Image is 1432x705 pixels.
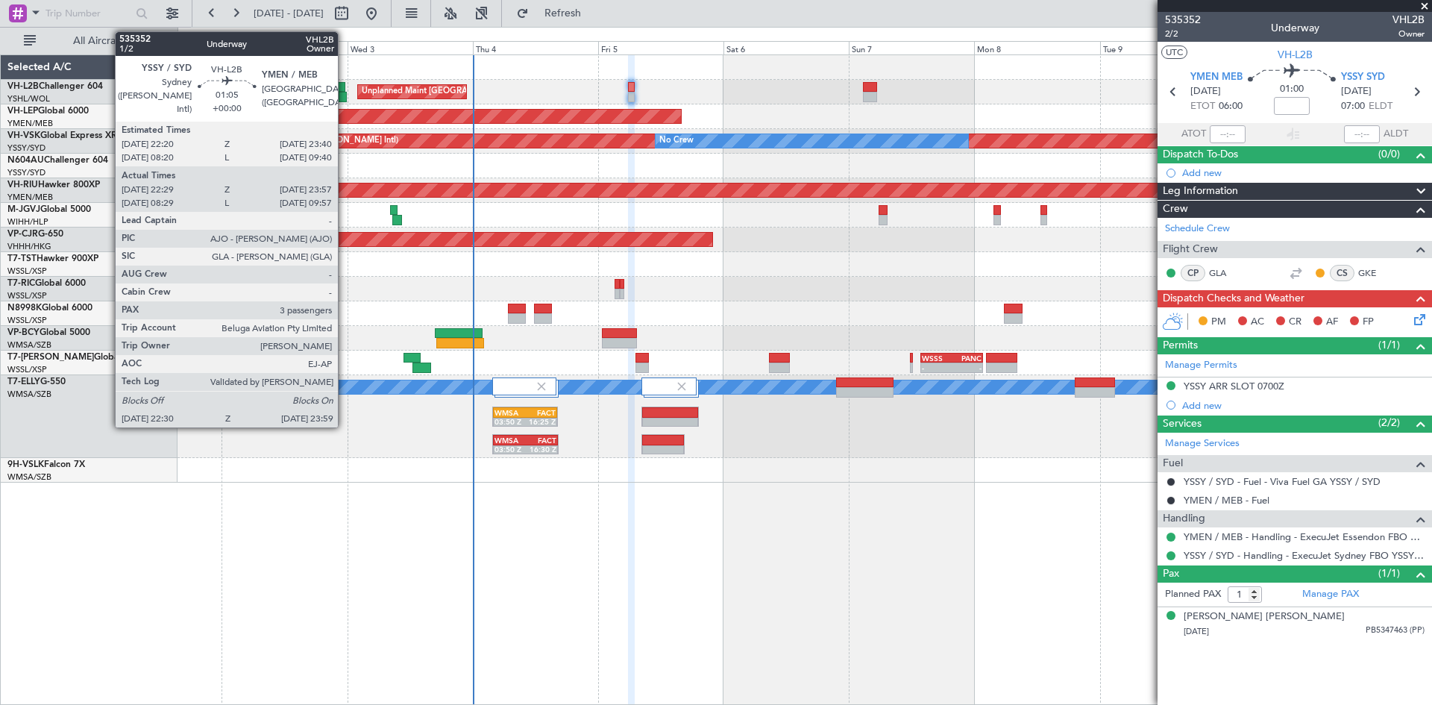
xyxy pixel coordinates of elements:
[7,266,47,277] a: WSSL/XSP
[1341,99,1365,114] span: 07:00
[1251,315,1264,330] span: AC
[1280,82,1304,97] span: 01:00
[525,436,556,445] div: FACT
[1289,315,1301,330] span: CR
[525,408,556,417] div: FACT
[100,105,285,128] div: Unplanned Maint Wichita (Wichita Mid-continent)
[598,41,723,54] div: Fri 5
[7,339,51,351] a: WMSA/SZB
[7,460,44,469] span: 9H-VSLK
[532,8,594,19] span: Refresh
[7,107,38,116] span: VH-LEP
[1378,337,1400,353] span: (1/1)
[16,29,162,53] button: All Aircraft
[659,130,694,152] div: No Crew
[1163,290,1304,307] span: Dispatch Checks and Weather
[723,41,849,54] div: Sat 6
[1163,241,1218,258] span: Flight Crew
[1184,494,1269,507] a: YMEN / MEB - Fuel
[1210,125,1246,143] input: --:--
[922,354,952,363] div: WSSS
[1163,416,1202,433] span: Services
[1163,455,1183,472] span: Fuel
[7,389,51,400] a: WMSA/SZB
[1211,315,1226,330] span: PM
[525,445,556,454] div: 16:30 Z
[7,460,85,469] a: 9H-VSLKFalcon 7X
[1278,47,1313,63] span: VH-L2B
[952,363,982,372] div: -
[1165,436,1240,451] a: Manage Services
[952,354,982,363] div: PANC
[7,181,38,189] span: VH-RIU
[1163,201,1188,218] span: Crew
[1165,28,1201,40] span: 2/2
[215,130,398,152] div: Unplanned Maint Sydney ([PERSON_NAME] Intl)
[1165,222,1230,236] a: Schedule Crew
[7,290,47,301] a: WSSL/XSP
[1369,99,1392,114] span: ELDT
[7,131,122,140] a: VH-VSKGlobal Express XRS
[1330,265,1354,281] div: CS
[1184,610,1345,624] div: [PERSON_NAME] [PERSON_NAME]
[1219,99,1243,114] span: 06:00
[1165,12,1201,28] span: 535352
[1378,565,1400,581] span: (1/1)
[1302,587,1359,602] a: Manage PAX
[1326,315,1338,330] span: AF
[1341,84,1372,99] span: [DATE]
[7,181,100,189] a: VH-RIUHawker 800XP
[254,7,324,20] span: [DATE] - [DATE]
[7,364,47,375] a: WSSL/XSP
[1341,70,1385,85] span: YSSY SYD
[494,436,526,445] div: WMSA
[7,353,94,362] span: T7-[PERSON_NAME]
[7,304,42,313] span: N8998K
[1163,183,1238,200] span: Leg Information
[263,351,409,374] div: Planned Maint Dubai (Al Maktoum Intl)
[1190,99,1215,114] span: ETOT
[494,445,526,454] div: 03:50 Z
[7,254,37,263] span: T7-TST
[7,82,103,91] a: VH-L2BChallenger 604
[7,377,40,386] span: T7-ELLY
[7,118,53,129] a: YMEN/MEB
[7,192,53,203] a: YMEN/MEB
[7,304,92,313] a: N8998KGlobal 6000
[7,156,108,165] a: N604AUChallenger 604
[1184,530,1425,543] a: YMEN / MEB - Handling - ExecuJet Essendon FBO YMEN / MEB
[7,230,63,239] a: VP-CJRG-650
[473,41,598,54] div: Thu 4
[1182,166,1425,179] div: Add new
[1271,20,1319,36] div: Underway
[7,82,39,91] span: VH-L2B
[1181,127,1206,142] span: ATOT
[7,156,44,165] span: N604AU
[7,93,50,104] a: YSHL/WOL
[525,417,556,426] div: 16:25 Z
[7,353,145,362] a: T7-[PERSON_NAME]Global 7500
[1165,358,1237,373] a: Manage Permits
[1163,146,1238,163] span: Dispatch To-Dos
[1363,315,1374,330] span: FP
[1184,380,1284,392] div: YSSY ARR SLOT 0700Z
[675,380,688,393] img: gray-close.svg
[7,167,45,178] a: YSSY/SYD
[180,30,206,43] div: [DATE]
[1392,28,1425,40] span: Owner
[494,408,525,417] div: WMSA
[1163,510,1205,527] span: Handling
[494,417,525,426] div: 03:50 Z
[922,363,952,372] div: -
[7,279,86,288] a: T7-RICGlobal 6000
[7,279,35,288] span: T7-RIC
[509,1,599,25] button: Refresh
[7,205,40,214] span: M-JGVJ
[222,41,347,54] div: Tue 2
[1100,41,1225,54] div: Tue 9
[849,41,974,54] div: Sun 7
[7,315,47,326] a: WSSL/XSP
[1384,127,1408,142] span: ALDT
[1184,626,1209,637] span: [DATE]
[1209,266,1243,280] a: GLA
